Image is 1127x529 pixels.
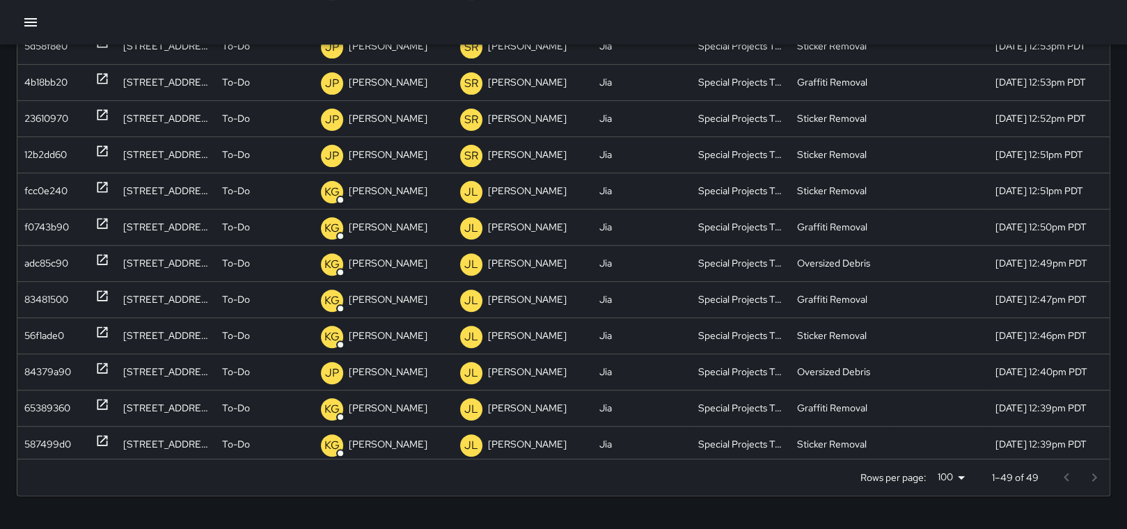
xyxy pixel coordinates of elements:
p: [PERSON_NAME] [488,246,567,281]
p: To-Do [222,282,250,317]
p: [PERSON_NAME] [488,427,567,462]
p: JL [464,437,478,454]
p: [PERSON_NAME] [349,390,427,426]
div: 12b2dd60 [24,137,67,173]
div: 10/7/2025, 12:47pm PDT [988,281,1110,317]
div: 4b18bb20 [24,65,68,100]
div: 27 Hotaling Place [116,354,215,390]
div: 10/7/2025, 12:53pm PDT [988,64,1110,100]
div: 10/7/2025, 12:49pm PDT [988,245,1110,281]
p: [PERSON_NAME] [488,354,567,390]
p: JP [325,39,339,56]
div: Special Projects Team [691,426,790,462]
div: 458-460 Jackson Street [116,245,215,281]
div: Jia [592,281,691,317]
p: [PERSON_NAME] [488,101,567,136]
div: 65389360 [24,390,70,426]
div: Oversized Debris [790,245,889,281]
p: To-Do [222,246,250,281]
div: 90 Gold Street [116,28,215,64]
p: [PERSON_NAME] [488,210,567,245]
div: Special Projects Team [691,64,790,100]
p: JP [325,148,339,164]
p: [PERSON_NAME] [349,65,427,100]
div: 56f1ade0 [24,318,64,354]
p: Rows per page: [860,471,927,484]
div: 5d58f8e0 [24,29,68,64]
p: To-Do [222,101,250,136]
p: KG [324,329,340,345]
div: Jia [592,100,691,136]
p: KG [324,292,340,309]
p: JL [464,401,478,418]
div: 10/7/2025, 12:50pm PDT [988,209,1110,245]
div: fcc0e240 [24,173,68,209]
div: Jia [592,136,691,173]
p: KG [324,256,340,273]
div: Graffiti Removal [790,281,889,317]
div: Special Projects Team [691,28,790,64]
div: Graffiti Removal [790,64,889,100]
p: To-Do [222,354,250,390]
p: To-Do [222,137,250,173]
div: Jia [592,28,691,64]
div: 587499d0 [24,427,71,462]
div: Sticker Removal [790,28,889,64]
p: To-Do [222,29,250,64]
p: JP [325,75,339,92]
div: 83481500 [24,282,68,317]
div: Graffiti Removal [790,390,889,426]
p: [PERSON_NAME] [349,210,427,245]
div: Graffiti Removal [790,209,889,245]
div: 90 Gold Street [116,64,215,100]
div: Special Projects Team [691,209,790,245]
p: JP [325,365,339,381]
div: Jia [592,173,691,209]
div: Jia [592,390,691,426]
div: Jia [592,64,691,100]
p: JL [464,184,478,200]
div: Special Projects Team [691,281,790,317]
p: [PERSON_NAME] [349,246,427,281]
p: [PERSON_NAME] [488,137,567,173]
p: [PERSON_NAME] [349,318,427,354]
div: Sticker Removal [790,173,889,209]
div: 84379a90 [24,354,71,390]
div: 10/7/2025, 12:51pm PDT [988,173,1110,209]
div: Special Projects Team [691,245,790,281]
div: 550 Washington Street [116,390,215,426]
div: f0743b90 [24,210,69,245]
div: Special Projects Team [691,173,790,209]
div: Special Projects Team [691,100,790,136]
p: JL [464,329,478,345]
p: [PERSON_NAME] [349,29,427,64]
p: [PERSON_NAME] [488,282,567,317]
div: Sticker Removal [790,317,889,354]
div: Jia [592,245,691,281]
div: 10/7/2025, 12:39pm PDT [988,426,1110,462]
div: Jia [592,317,691,354]
div: 90 Gold Street [116,136,215,173]
p: [PERSON_NAME] [349,101,427,136]
p: [PERSON_NAME] [488,318,567,354]
p: To-Do [222,65,250,100]
div: 90 Gold Street [116,100,215,136]
div: Special Projects Team [691,136,790,173]
p: [PERSON_NAME] [488,65,567,100]
div: 100 [932,467,970,487]
p: KG [324,401,340,418]
div: 10/7/2025, 12:39pm PDT [988,390,1110,426]
p: KG [324,220,340,237]
p: SR [464,39,478,56]
div: 23610970 [24,101,68,136]
div: 70 Gold Street [116,173,215,209]
p: [PERSON_NAME] [488,29,567,64]
div: Sticker Removal [790,426,889,462]
p: SR [464,75,478,92]
div: 550 Washington Street [116,426,215,462]
div: Jia [592,209,691,245]
p: SR [464,111,478,128]
p: [PERSON_NAME] [488,173,567,209]
p: To-Do [222,390,250,426]
p: [PERSON_NAME] [349,173,427,209]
